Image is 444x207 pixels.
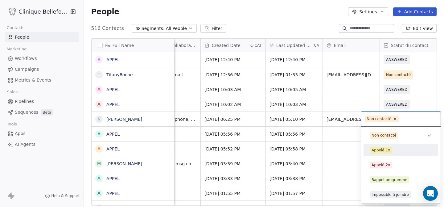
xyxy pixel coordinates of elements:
[367,116,391,122] div: Non contacté
[372,147,390,153] div: Appelé 1x
[372,177,407,183] div: Rappel programmé
[364,129,438,201] div: Suggestions
[372,192,409,197] div: Impossible à joindre
[372,162,390,168] div: Appelé 2x
[372,133,396,138] div: Non contacté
